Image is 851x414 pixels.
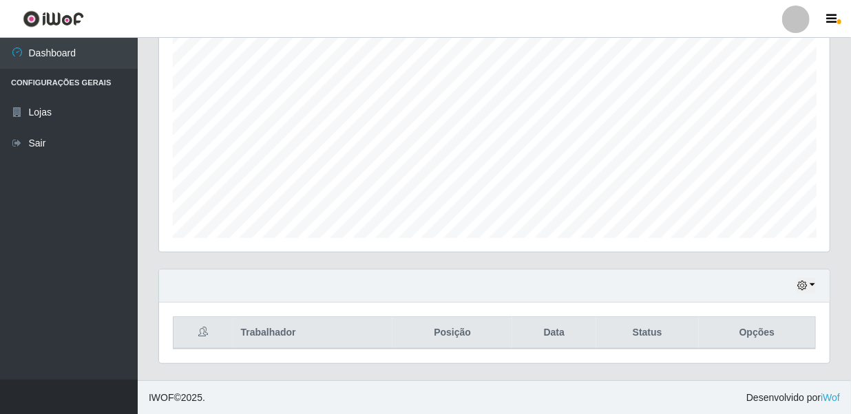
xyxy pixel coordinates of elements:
img: CoreUI Logo [23,10,84,28]
th: Data [512,317,596,349]
span: IWOF [149,392,174,403]
th: Posição [392,317,512,349]
th: Status [596,317,699,349]
a: iWof [821,392,840,403]
th: Opções [699,317,816,349]
span: © 2025 . [149,391,205,405]
th: Trabalhador [233,317,393,349]
span: Desenvolvido por [746,391,840,405]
